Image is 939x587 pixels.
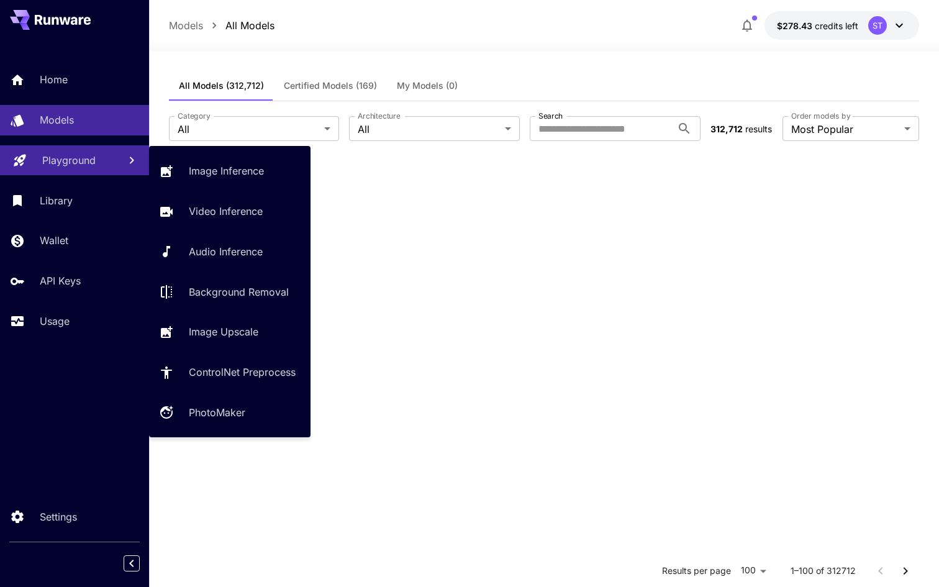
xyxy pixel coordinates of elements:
label: Category [178,111,211,121]
p: Audio Inference [189,244,263,259]
p: Video Inference [189,204,263,219]
a: Image Inference [149,156,311,186]
a: Background Removal [149,276,311,307]
span: My Models (0) [397,80,458,91]
p: API Keys [40,273,81,288]
button: $278.43011 [764,11,919,40]
p: PhotoMaker [189,405,245,420]
span: All [358,122,500,137]
a: PhotoMaker [149,398,311,428]
a: Image Upscale [149,317,311,347]
p: Results per page [662,565,731,577]
p: Settings [40,509,77,524]
span: credits left [815,20,858,31]
a: ControlNet Preprocess [149,357,311,388]
p: Models [169,18,203,33]
p: Library [40,193,73,208]
p: Wallet [40,233,68,248]
a: Video Inference [149,196,311,227]
p: All Models [225,18,274,33]
div: 100 [736,562,771,580]
span: Certified Models (169) [284,80,377,91]
p: Image Upscale [189,324,258,339]
p: Models [40,112,74,127]
p: 1–100 of 312712 [791,565,856,577]
a: Audio Inference [149,237,311,267]
div: Collapse sidebar [133,552,149,575]
label: Architecture [358,111,400,121]
nav: breadcrumb [169,18,274,33]
span: All Models (312,712) [179,80,264,91]
span: All [178,122,320,137]
p: Image Inference [189,163,264,178]
div: ST [868,16,887,35]
div: $278.43011 [777,19,858,32]
p: ControlNet Preprocess [189,365,296,380]
p: Usage [40,314,70,329]
p: Playground [42,153,96,168]
p: Home [40,72,68,87]
button: Collapse sidebar [124,555,140,571]
span: results [745,124,772,134]
button: Go to next page [893,558,918,583]
span: $278.43 [777,20,815,31]
span: 312,712 [710,124,743,134]
label: Order models by [791,111,850,121]
p: Background Removal [189,284,289,299]
span: Most Popular [791,122,899,137]
label: Search [538,111,563,121]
